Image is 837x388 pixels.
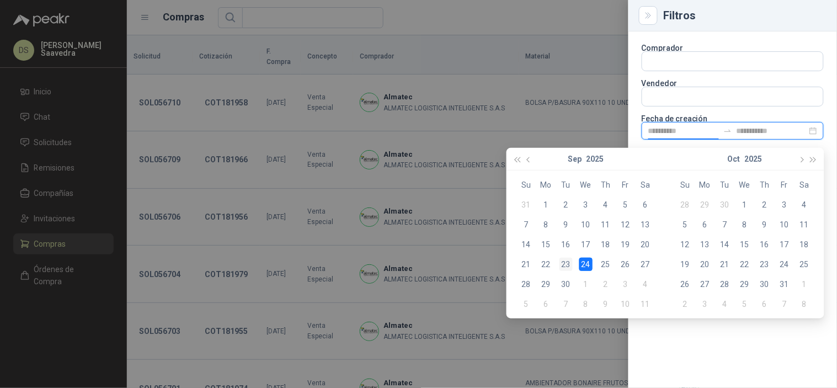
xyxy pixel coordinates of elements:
[795,274,814,294] td: 2025-11-01
[798,198,811,211] div: 4
[559,238,573,251] div: 16
[516,235,536,254] td: 2025-09-14
[639,258,652,271] div: 27
[616,235,636,254] td: 2025-09-19
[758,297,771,311] div: 6
[536,175,556,195] th: Mo
[616,195,636,215] td: 2025-09-05
[579,278,593,291] div: 1
[795,235,814,254] td: 2025-10-18
[755,195,775,215] td: 2025-10-02
[679,238,692,251] div: 12
[616,254,636,274] td: 2025-09-26
[520,198,533,211] div: 31
[744,148,762,170] button: 2025
[758,198,771,211] div: 2
[735,175,755,195] th: We
[596,274,616,294] td: 2025-10-02
[715,195,735,215] td: 2025-09-30
[699,238,712,251] div: 13
[596,294,616,314] td: 2025-10-09
[536,254,556,274] td: 2025-09-22
[516,215,536,235] td: 2025-09-07
[559,258,573,271] div: 23
[699,297,712,311] div: 3
[795,294,814,314] td: 2025-11-08
[516,175,536,195] th: Su
[616,175,636,195] th: Fr
[699,218,712,231] div: 6
[596,195,616,215] td: 2025-09-04
[536,294,556,314] td: 2025-10-06
[699,198,712,211] div: 29
[738,198,751,211] div: 1
[540,278,553,291] div: 29
[735,254,755,274] td: 2025-10-22
[536,274,556,294] td: 2025-09-29
[568,148,582,170] button: Sep
[664,10,824,21] div: Filtros
[642,80,824,87] p: Vendedor
[798,297,811,311] div: 8
[556,175,576,195] th: Tu
[735,274,755,294] td: 2025-10-29
[639,297,652,311] div: 11
[636,175,655,195] th: Sa
[735,215,755,235] td: 2025-10-08
[778,258,791,271] div: 24
[520,297,533,311] div: 5
[778,278,791,291] div: 31
[619,278,632,291] div: 3
[738,278,751,291] div: 29
[695,195,715,215] td: 2025-09-29
[775,175,795,195] th: Fr
[642,115,824,122] p: Fecha de creación
[579,297,593,311] div: 8
[718,218,732,231] div: 7
[695,254,715,274] td: 2025-10-20
[679,218,692,231] div: 5
[579,218,593,231] div: 10
[599,238,612,251] div: 18
[715,215,735,235] td: 2025-10-07
[735,235,755,254] td: 2025-10-15
[576,215,596,235] td: 2025-09-10
[599,258,612,271] div: 25
[695,294,715,314] td: 2025-11-03
[639,198,652,211] div: 6
[556,195,576,215] td: 2025-09-02
[795,175,814,195] th: Sa
[775,195,795,215] td: 2025-10-03
[718,198,732,211] div: 30
[718,258,732,271] div: 21
[540,297,553,311] div: 6
[699,258,712,271] div: 20
[596,175,616,195] th: Th
[715,175,735,195] th: Tu
[520,218,533,231] div: 7
[642,9,655,22] button: Close
[795,195,814,215] td: 2025-10-04
[695,274,715,294] td: 2025-10-27
[679,258,692,271] div: 19
[636,235,655,254] td: 2025-09-20
[715,254,735,274] td: 2025-10-21
[576,254,596,274] td: 2025-09-24
[738,218,751,231] div: 8
[619,258,632,271] div: 26
[718,238,732,251] div: 14
[695,175,715,195] th: Mo
[536,215,556,235] td: 2025-09-08
[758,258,771,271] div: 23
[576,294,596,314] td: 2025-10-08
[619,238,632,251] div: 19
[516,274,536,294] td: 2025-09-28
[798,278,811,291] div: 1
[579,198,593,211] div: 3
[576,195,596,215] td: 2025-09-03
[723,126,732,135] span: to
[636,215,655,235] td: 2025-09-13
[778,218,791,231] div: 10
[520,258,533,271] div: 21
[576,235,596,254] td: 2025-09-17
